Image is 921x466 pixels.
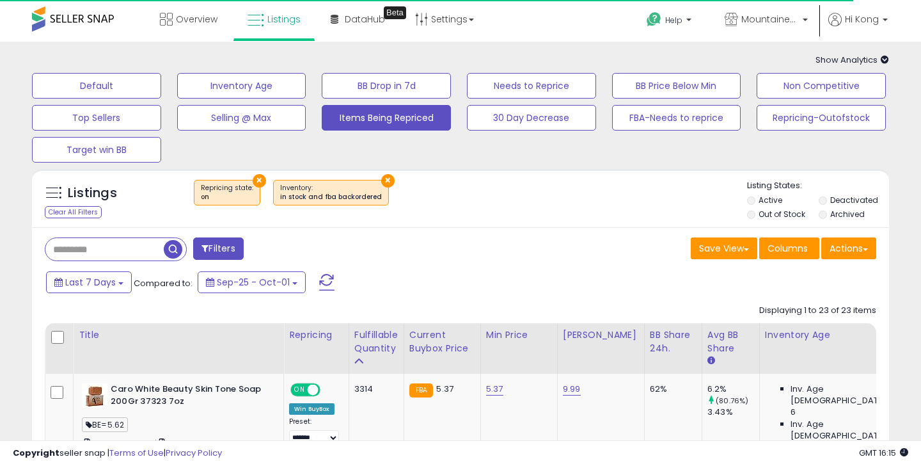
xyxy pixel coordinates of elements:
span: MountaineerBrand [741,13,799,26]
span: DataHub [345,13,385,26]
span: Show Analytics [815,54,889,66]
button: Non Competitive [757,73,886,99]
a: Hi Kong [828,13,888,42]
span: Hi Kong [845,13,879,26]
span: Listings [267,13,301,26]
button: BB Drop in 7d [322,73,451,99]
button: Target win BB [32,137,161,163]
span: Overview [176,13,217,26]
button: FBA-Needs to reprice [612,105,741,131]
button: Selling @ Max [177,105,306,131]
button: Inventory Age [177,73,306,99]
div: seller snap | | [13,447,222,460]
span: Help [665,15,682,26]
a: Help [636,2,704,42]
button: 30 Day Decrease [467,105,596,131]
button: Items Being Repriced [322,105,451,131]
i: Get Help [646,12,662,28]
button: BB Price Below Min [612,73,741,99]
button: Repricing-Outofstock [757,105,886,131]
button: Needs to Reprice [467,73,596,99]
button: Top Sellers [32,105,161,131]
strong: Copyright [13,447,59,459]
button: Default [32,73,161,99]
div: Tooltip anchor [384,6,406,19]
